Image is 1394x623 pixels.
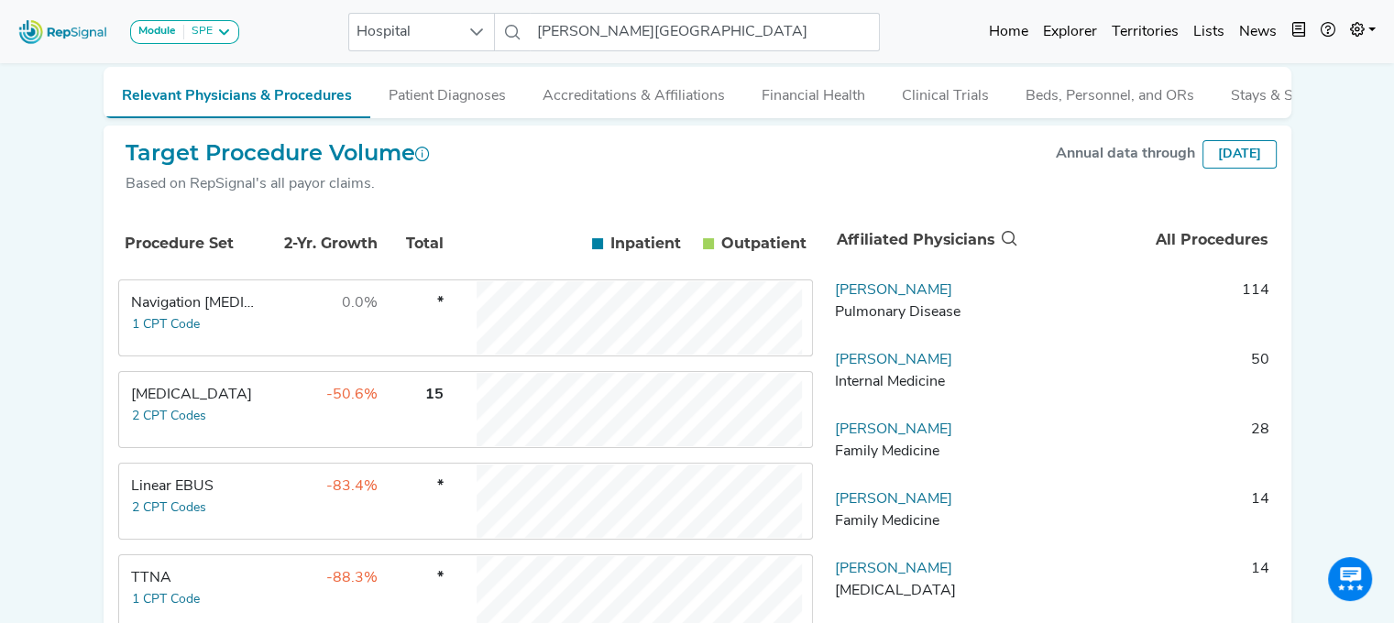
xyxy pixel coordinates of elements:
span: Hospital [349,14,459,50]
a: [PERSON_NAME] [835,422,952,437]
div: Radiation Oncology [835,580,1013,602]
span: Inpatient [610,233,681,255]
div: Navigation Bronchoscopy [131,292,257,314]
th: Procedure Set [122,213,259,275]
div: Annual data through [1056,143,1195,165]
button: Accreditations & Affiliations [524,67,743,116]
strong: Module [138,26,176,37]
h2: Target Procedure Volume [126,140,430,167]
button: Financial Health [743,67,884,116]
th: 2-Yr. Growth [261,213,380,275]
a: [PERSON_NAME] [835,283,952,298]
th: Total [382,213,446,275]
td: 50 [1020,349,1277,404]
span: 15 [425,388,444,402]
a: News [1232,14,1284,50]
div: Based on RepSignal's all payor claims. [126,173,430,195]
button: Stays & Services [1213,67,1357,116]
button: 1 CPT Code [131,589,201,610]
button: Clinical Trials [884,67,1007,116]
div: Family Medicine [835,510,1013,532]
a: Home [982,14,1036,50]
button: 1 CPT Code [131,314,201,335]
div: [DATE] [1202,140,1277,169]
td: 28 [1020,419,1277,474]
span: -88.3% [326,571,378,585]
button: 2 CPT Codes [131,406,207,427]
span: -50.6% [326,388,378,402]
button: Relevant Physicians & Procedures [104,67,370,118]
div: Internal Medicine [835,371,1013,393]
span: Outpatient [721,233,807,255]
button: ModuleSPE [130,20,239,44]
div: TTNA [131,567,257,589]
td: 14 [1020,558,1277,613]
a: Explorer [1036,14,1104,50]
div: Family Medicine [835,441,1013,463]
th: Affiliated Physicians [829,210,1021,270]
div: Transbronchial Biopsy [131,384,257,406]
button: Patient Diagnoses [370,67,524,116]
th: All Procedures [1021,210,1276,270]
a: Territories [1104,14,1186,50]
span: 0.0% [342,296,378,311]
div: Pulmonary Disease [835,301,1013,323]
span: -83.4% [326,479,378,494]
button: Beds, Personnel, and ORs [1007,67,1213,116]
a: [PERSON_NAME] [835,353,952,367]
div: SPE [184,25,213,39]
button: 2 CPT Codes [131,497,207,519]
a: [PERSON_NAME] [835,562,952,576]
td: 114 [1020,279,1277,334]
button: Intel Book [1284,14,1313,50]
a: Lists [1186,14,1232,50]
div: Linear EBUS [131,475,257,497]
input: Search a hospital [530,13,880,51]
a: [PERSON_NAME] [835,492,952,507]
td: 14 [1020,488,1277,543]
